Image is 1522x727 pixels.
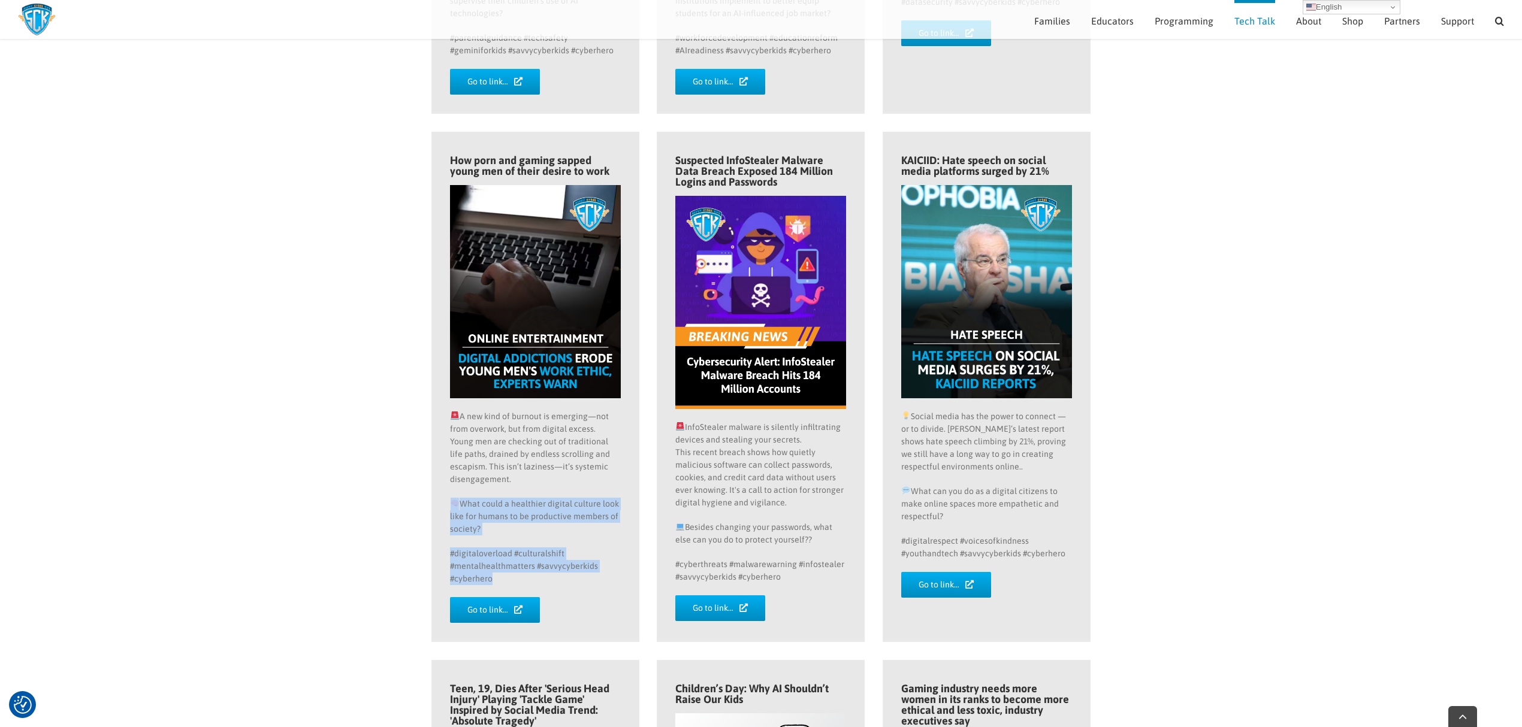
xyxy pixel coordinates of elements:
img: 🚨 [676,422,684,431]
span: Tech Talk [1234,16,1275,26]
span: Go to link… [467,605,508,615]
img: 4-scaled.png%7D [450,185,621,398]
span: Go to link… [693,77,733,87]
h4: KAICIID: Hate speech on social media platforms surged by 21% [901,155,1072,177]
span: Educators [1091,16,1134,26]
span: Families [1034,16,1070,26]
img: Revisit consent button [14,696,32,714]
span: Programming [1155,16,1213,26]
button: Consent Preferences [14,696,32,714]
h4: Suspected InfoStealer Malware Data Breach Exposed 184 Million Logins and Passwords [675,155,846,187]
span: Support [1441,16,1474,26]
span: Go to link… [467,77,508,87]
span: Shop [1342,16,1363,26]
span: Go to link… [919,580,959,590]
a: Go to link… [901,572,991,598]
h4: Children’s Day: Why AI Shouldn’t Raise Our Kids [675,683,846,705]
p: Besides changing your passwords, what else can you do to protect yourself?? [675,521,846,546]
a: Go to link… [675,69,765,95]
p: InfoStealer malware is silently infiltrating devices and stealing your secrets. This recent breac... [675,421,846,509]
span: Go to link… [693,603,733,613]
p: Social media has the power to connect — or to divide. [PERSON_NAME]’s latest report shows hate sp... [901,410,1072,473]
img: 🚨 [451,411,459,420]
a: Go to link… [450,597,540,623]
span: About [1296,16,1321,26]
img: en [1306,2,1316,12]
img: Savvy Cyber Kids Logo [18,3,56,36]
img: 💬 [902,486,910,495]
p: What can you do as a digital citizens to make online spaces more empathetic and respectful? [901,485,1072,523]
img: 💡 [902,411,910,420]
h4: Gaming industry needs more women in its ranks to become more ethical and less toxic, industry exe... [901,683,1072,726]
a: Go to link… [450,69,540,95]
p: A new kind of burnout is emerging—not from overwork, but from digital excess. Young men are check... [450,410,621,486]
p: #cyberthreats #malwarewarning #infostealer #savvycyberkids #cyberhero [675,558,846,583]
a: Go to link… [675,595,765,621]
p: #digitalrespect #voicesofkindness #youthandtech #savvycyberkids #cyberhero [901,535,1072,560]
h4: Teen, 19, Dies After 'Serious Head Injury' Playing 'Tackle Game' Inspired by Social Media Trend: ... [450,683,621,726]
span: Partners [1384,16,1420,26]
p: #digitaloverload #culturalshift #mentalhealthmatters #savvycyberkids #cyberhero [450,547,621,585]
img: 💻 [676,522,684,531]
p: #parentalguidance #techsafety #geminiforkids #savvycyberkids #cyberhero [450,32,621,57]
h4: How porn and gaming sapped young men of their desire to work [450,155,621,177]
img: 13-scaled.png%7D [901,185,1072,398]
p: #workforcedevelopment #educationreform #AIreadiness #savvycyberkids #cyberhero [675,32,846,57]
img: 5-scaled.png%7D [675,196,846,409]
img: 🧠 [451,499,459,507]
p: What could a healthier digital culture look like for humans to be productive members of society? [450,498,621,535]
